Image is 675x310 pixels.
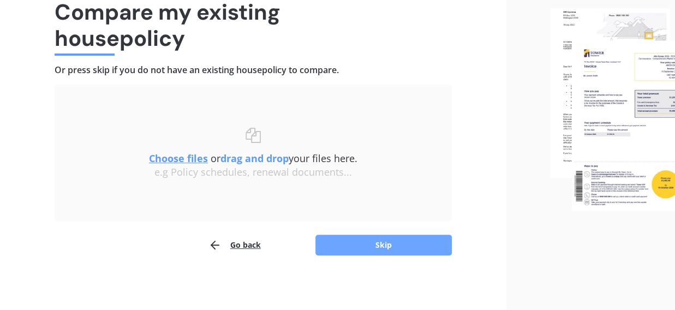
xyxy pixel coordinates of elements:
u: Choose files [149,152,208,165]
b: drag and drop [220,152,289,165]
h4: Or press skip if you do not have an existing house policy to compare. [55,64,452,76]
img: files.webp [550,8,675,210]
button: Go back [208,234,261,256]
span: or your files here. [149,152,357,165]
div: e.g Policy schedules, renewal documents... [76,166,430,178]
button: Skip [315,235,452,255]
